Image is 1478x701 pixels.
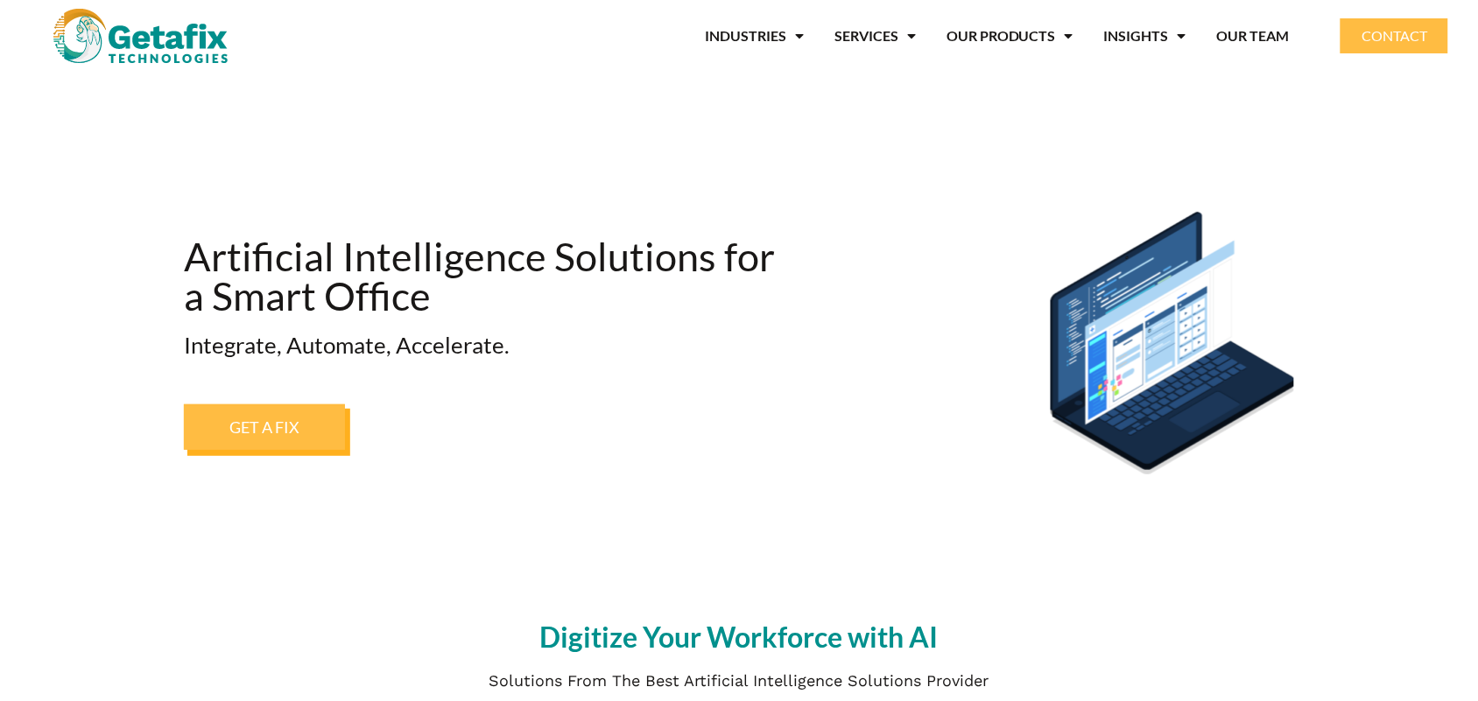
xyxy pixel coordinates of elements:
[290,16,1290,56] nav: Menu
[1104,16,1186,56] a: INSIGHTS
[947,16,1073,56] a: OUR PRODUCTS
[834,16,916,56] a: SERVICES
[184,404,345,450] a: GET A FIX
[705,16,804,56] a: INDUSTRIES
[184,237,786,316] h1: Artificial Intelligence Solutions for a Smart Office
[1217,16,1290,56] a: OUR TEAM
[53,9,228,63] img: web and mobile application development company
[184,333,786,356] h2: Integrate, Automate, Accelerate.
[229,419,299,435] span: GET A FIX
[1362,29,1427,43] span: CONTACT
[249,669,1229,692] p: Solutions From The Best Artificial Intelligence Solutions Provider
[1051,212,1294,474] img: Web And Mobile App Development Services
[1341,18,1448,53] a: CONTACT
[249,623,1229,651] h2: Digitize Your Workforce with AI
